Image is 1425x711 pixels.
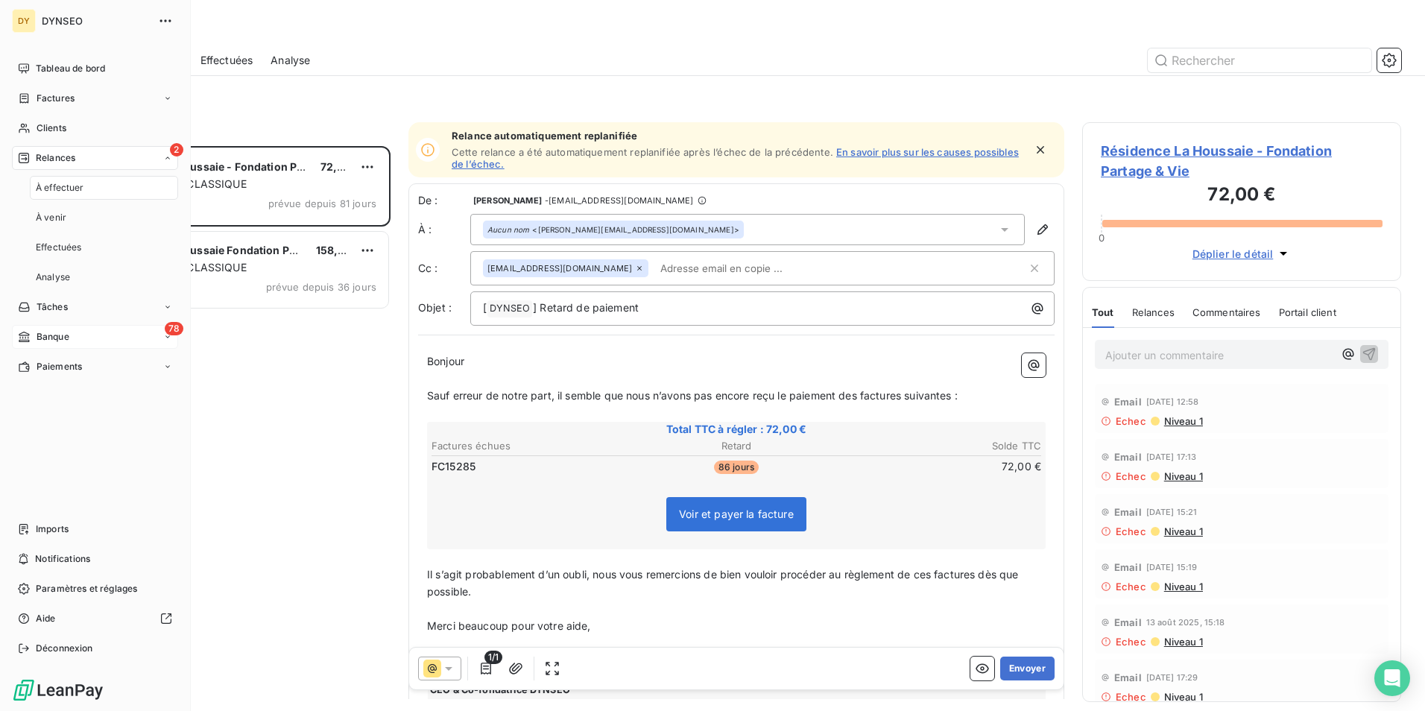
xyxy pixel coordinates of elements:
span: Factures [37,92,75,105]
th: Solde TTC [839,438,1042,454]
em: Aucun nom [487,224,529,235]
span: Il s’agit probablement d’un oubli, nous vous remercions de bien vouloir procéder au règlement de ... [427,568,1022,598]
span: Relances [1132,306,1175,318]
span: [DATE] 17:29 [1146,673,1198,682]
span: 0 [1099,232,1105,244]
span: [DATE] 12:58 [1146,397,1199,406]
span: De : [418,193,470,208]
span: Niveau 1 [1163,581,1203,592]
span: prévue depuis 36 jours [266,281,376,293]
div: Open Intercom Messenger [1374,660,1410,696]
img: Logo LeanPay [12,678,104,702]
a: En savoir plus sur les causes possibles de l’échec. [452,146,1019,170]
span: FC15285 [432,459,475,474]
span: Déplier le détail [1192,246,1274,262]
span: 1/1 [484,651,502,664]
span: [PERSON_NAME] [473,196,542,205]
a: Aide [12,607,178,631]
h3: 72,00 € [1101,181,1383,211]
th: Retard [635,438,838,454]
span: [DATE] 15:21 [1146,508,1198,516]
div: grid [72,146,391,711]
span: Echec [1116,581,1146,592]
span: Banque [37,330,69,344]
span: Niveau 1 [1163,525,1203,537]
span: [DATE] 15:19 [1146,563,1198,572]
span: À effectuer [36,181,84,195]
span: prévue depuis 81 jours [268,197,376,209]
span: Paramètres et réglages [36,582,137,595]
span: Niveau 1 [1163,691,1203,703]
div: DY [12,9,36,33]
span: Echec [1116,525,1146,537]
span: Analyse [36,271,70,284]
span: Bonjour [427,355,464,367]
span: Résidence La Houssaie - Fondation Partage & Vie [105,160,358,173]
span: 158,40 € [316,244,361,256]
span: Notifications [35,552,90,566]
span: - [EMAIL_ADDRESS][DOMAIN_NAME] [545,196,693,205]
span: Echec [1116,470,1146,482]
span: Clients [37,121,66,135]
span: Objet : [418,301,452,314]
span: Effectuées [36,241,82,254]
td: 72,00 € [839,458,1042,475]
span: Voir et payer la facture [679,508,794,520]
span: Analyse [271,53,310,68]
span: Niveau 1 [1163,470,1203,482]
input: Rechercher [1148,48,1371,72]
span: Echec [1116,636,1146,648]
span: 2 [170,143,183,157]
span: Email [1114,616,1142,628]
span: Résidence La Houssaie - Fondation Partage & Vie [1101,141,1383,181]
button: Déplier le détail [1188,245,1296,262]
button: Envoyer [1000,657,1055,680]
span: Email [1114,451,1142,463]
span: [EMAIL_ADDRESS][DOMAIN_NAME] [487,264,632,273]
span: Tout [1092,306,1114,318]
div: <[PERSON_NAME][EMAIL_ADDRESS][DOMAIN_NAME]> [487,224,739,235]
span: [ [483,301,487,314]
span: Aide [36,612,56,625]
span: Email [1114,396,1142,408]
span: Echec [1116,691,1146,703]
span: 13 août 2025, 15:18 [1146,618,1225,627]
span: Sauf erreur de notre part, il semble que nous n’avons pas encore reçu le paiement des factures su... [427,389,958,402]
span: Niveau 1 [1163,636,1203,648]
span: Effectuées [200,53,253,68]
span: Commentaires [1192,306,1261,318]
input: Adresse email en copie ... [654,257,827,279]
span: DYNSEO [42,15,149,27]
span: Relances [36,151,75,165]
span: Déconnexion [36,642,93,655]
span: 86 jours [714,461,759,474]
span: 72,00 € [320,160,361,173]
span: Tableau de bord [36,62,105,75]
span: Email [1114,671,1142,683]
span: Email [1114,506,1142,518]
span: Imports [36,522,69,536]
span: Merci beaucoup pour votre aide, [427,619,591,632]
label: Cc : [418,261,470,276]
span: À venir [36,211,66,224]
th: Factures échues [431,438,633,454]
span: Portail client [1279,306,1336,318]
span: Relance automatiquement replanifiée [452,130,1024,142]
span: Cette relance a été automatiquement replanifiée après l’échec de la précédente. [452,146,833,158]
span: 78 [165,322,183,335]
span: Total TTC à régler : 72,00 € [429,422,1043,437]
span: [DATE] 17:13 [1146,452,1197,461]
span: Résidence La Houssaie Fondation Partage & Vie [105,244,351,256]
span: Email [1114,561,1142,573]
span: ] Retard de paiement [533,301,639,314]
span: Paiements [37,360,82,373]
label: À : [418,222,470,237]
span: Tâches [37,300,68,314]
span: Echec [1116,415,1146,427]
span: Niveau 1 [1163,415,1203,427]
span: DYNSEO [487,300,532,317]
